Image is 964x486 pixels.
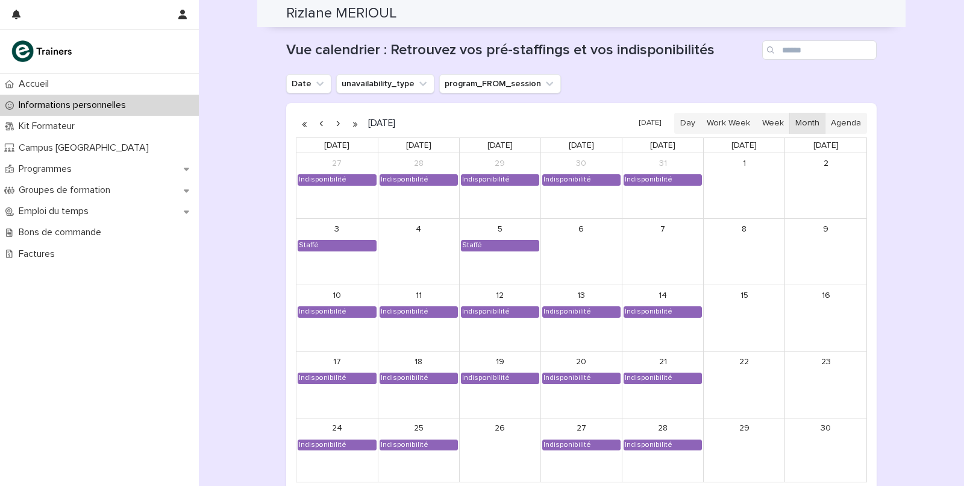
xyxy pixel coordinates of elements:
[327,286,346,305] a: November 10, 2025
[14,248,64,260] p: Factures
[543,307,592,317] div: Indisponibilité
[816,154,836,173] a: November 2, 2025
[462,175,510,185] div: Indisponibilité
[296,219,378,285] td: November 3, 2025
[459,219,540,285] td: November 5, 2025
[653,286,672,305] a: November 14, 2025
[286,74,331,93] button: Date
[704,219,785,285] td: November 8, 2025
[296,418,378,483] td: November 24, 2025
[622,352,704,418] td: November 21, 2025
[572,219,591,239] a: November 6, 2025
[653,419,672,438] a: November 28, 2025
[286,42,757,59] h1: Vue calendrier : Retrouvez vos pré-staffings et vos indisponibilités
[762,40,877,60] input: Search
[378,352,459,418] td: November 18, 2025
[439,74,561,93] button: program_FROM_session
[540,352,622,418] td: November 20, 2025
[816,286,836,305] a: November 16, 2025
[490,219,510,239] a: November 5, 2025
[490,352,510,371] a: November 19, 2025
[378,285,459,352] td: November 11, 2025
[462,373,510,383] div: Indisponibilité
[540,219,622,285] td: November 6, 2025
[572,154,591,173] a: October 30, 2025
[633,115,667,132] button: [DATE]
[734,352,754,371] a: November 22, 2025
[729,138,759,153] a: Saturday
[653,154,672,173] a: October 31, 2025
[380,373,429,383] div: Indisponibilité
[789,113,825,133] button: Month
[346,114,363,133] button: Next year
[459,418,540,483] td: November 26, 2025
[296,285,378,352] td: November 10, 2025
[811,138,841,153] a: Sunday
[380,175,429,185] div: Indisponibilité
[572,286,591,305] a: November 13, 2025
[14,78,58,90] p: Accueil
[10,39,76,63] img: K0CqGN7SDeD6s4JG8KQk
[380,440,429,450] div: Indisponibilité
[785,219,866,285] td: November 9, 2025
[756,113,789,133] button: Week
[327,154,346,173] a: October 27, 2025
[409,419,428,438] a: November 25, 2025
[816,419,836,438] a: November 30, 2025
[543,175,592,185] div: Indisponibilité
[322,138,352,153] a: Monday
[816,352,836,371] a: November 23, 2025
[734,154,754,173] a: November 1, 2025
[622,153,704,218] td: October 31, 2025
[653,352,672,371] a: November 21, 2025
[298,373,347,383] div: Indisponibilité
[816,219,836,239] a: November 9, 2025
[785,285,866,352] td: November 16, 2025
[313,114,330,133] button: Previous month
[572,352,591,371] a: November 20, 2025
[298,307,347,317] div: Indisponibilité
[572,419,591,438] a: November 27, 2025
[462,241,483,250] div: Staffé
[704,285,785,352] td: November 15, 2025
[674,113,701,133] button: Day
[653,219,672,239] a: November 7, 2025
[543,373,592,383] div: Indisponibilité
[490,154,510,173] a: October 29, 2025
[14,206,98,217] p: Emploi du temps
[622,285,704,352] td: November 14, 2025
[404,138,434,153] a: Tuesday
[296,114,313,133] button: Previous year
[14,121,84,132] p: Kit Formateur
[566,138,596,153] a: Thursday
[296,352,378,418] td: November 17, 2025
[734,286,754,305] a: November 15, 2025
[462,307,510,317] div: Indisponibilité
[286,5,396,22] h2: Rizlane MERIOUL
[785,352,866,418] td: November 23, 2025
[14,185,120,196] p: Groupes de formation
[330,114,346,133] button: Next month
[540,153,622,218] td: October 30, 2025
[327,219,346,239] a: November 3, 2025
[327,419,346,438] a: November 24, 2025
[378,153,459,218] td: October 28, 2025
[485,138,515,153] a: Wednesday
[296,153,378,218] td: October 27, 2025
[459,153,540,218] td: October 29, 2025
[785,153,866,218] td: November 2, 2025
[336,74,434,93] button: unavailability_type
[704,418,785,483] td: November 29, 2025
[298,440,347,450] div: Indisponibilité
[298,241,319,250] div: Staffé
[459,352,540,418] td: November 19, 2025
[540,285,622,352] td: November 13, 2025
[624,373,673,383] div: Indisponibilité
[785,418,866,483] td: November 30, 2025
[543,440,592,450] div: Indisponibilité
[624,175,673,185] div: Indisponibilité
[14,142,158,154] p: Campus [GEOGRAPHIC_DATA]
[734,219,754,239] a: November 8, 2025
[704,153,785,218] td: November 1, 2025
